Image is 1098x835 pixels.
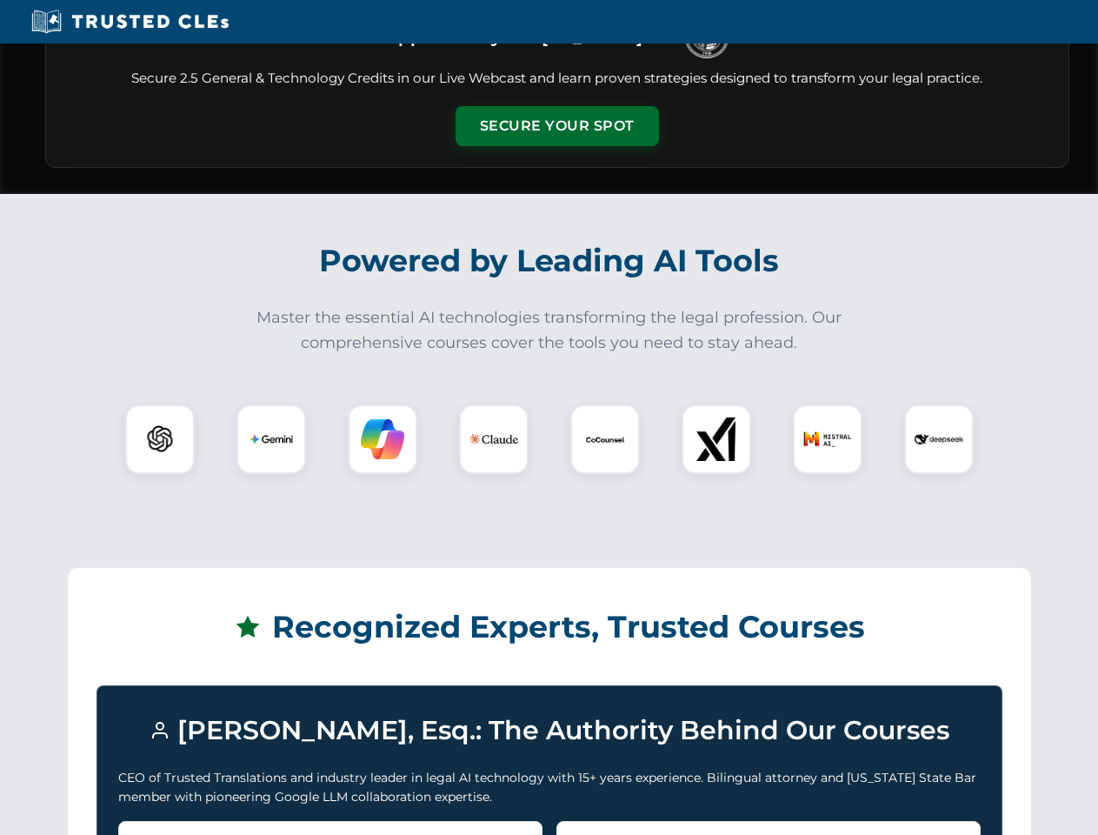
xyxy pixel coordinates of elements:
[803,415,852,464] img: Mistral AI Logo
[915,415,963,464] img: DeepSeek Logo
[67,69,1048,89] p: Secure 2.5 General & Technology Credits in our Live Webcast and learn proven strategies designed ...
[68,230,1031,291] h2: Powered by Leading AI Tools
[236,404,306,474] div: Gemini
[682,404,751,474] div: xAI
[570,404,640,474] div: CoCounsel
[118,768,981,807] p: CEO of Trusted Translations and industry leader in legal AI technology with 15+ years experience....
[469,415,518,464] img: Claude Logo
[793,404,862,474] div: Mistral AI
[135,414,185,464] img: ChatGPT Logo
[96,597,1002,658] h2: Recognized Experts, Trusted Courses
[26,9,234,35] img: Trusted CLEs
[695,417,738,461] img: xAI Logo
[459,404,529,474] div: Claude
[348,404,417,474] div: Copilot
[583,417,627,461] img: CoCounsel Logo
[904,404,974,474] div: DeepSeek
[125,404,195,474] div: ChatGPT
[250,417,293,461] img: Gemini Logo
[245,305,854,356] p: Master the essential AI technologies transforming the legal profession. Our comprehensive courses...
[118,707,981,754] h3: [PERSON_NAME], Esq.: The Authority Behind Our Courses
[456,106,659,146] button: Secure Your Spot
[361,417,404,461] img: Copilot Logo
